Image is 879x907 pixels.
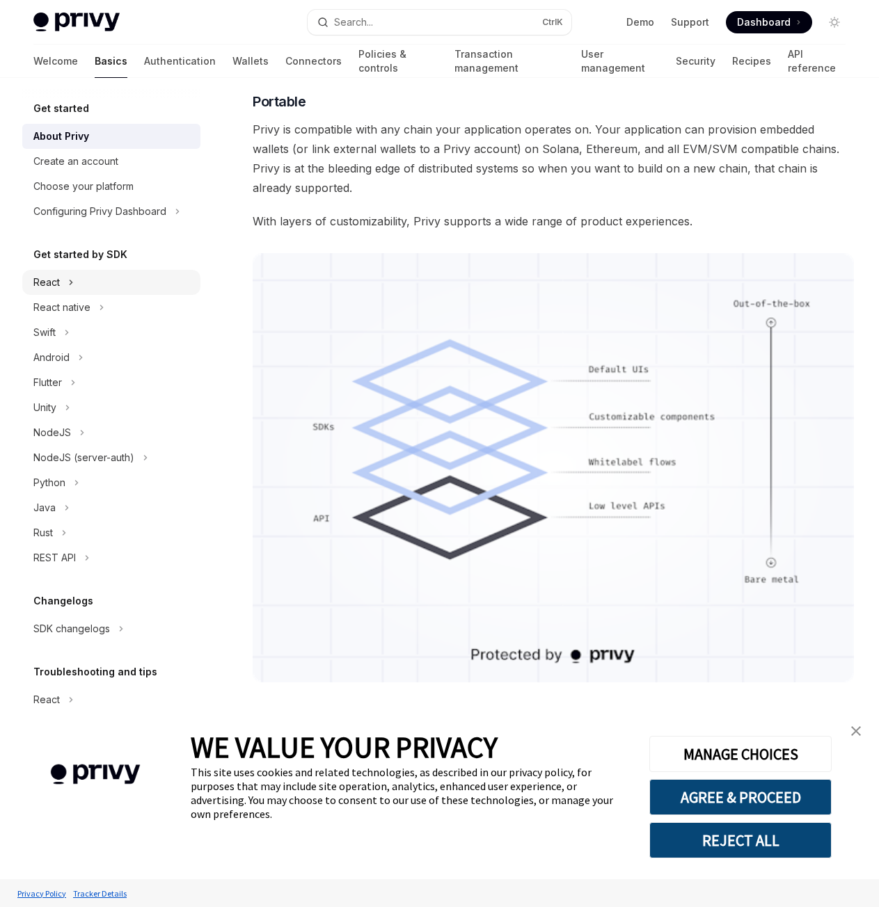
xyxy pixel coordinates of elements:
a: About Privy [22,124,200,149]
button: Toggle Android section [22,345,200,370]
button: Toggle dark mode [823,11,846,33]
a: Create an account [22,149,200,174]
h5: Get started by SDK [33,246,127,263]
div: Search... [334,14,373,31]
a: Recipes [732,45,771,78]
div: React [33,274,60,291]
button: Toggle Python section [22,470,200,495]
button: Toggle Rust section [22,520,200,545]
button: Open search [308,10,571,35]
a: Welcome [33,45,78,78]
button: REJECT ALL [649,822,832,858]
a: Basics [95,45,127,78]
div: NodeJS [33,424,71,441]
div: Rust [33,524,53,541]
span: WE VALUE YOUR PRIVACY [191,729,498,765]
a: Authentication [144,45,216,78]
a: close banner [842,717,870,745]
a: Choose your platform [22,174,200,199]
div: Java [33,499,56,516]
h5: Changelogs [33,593,93,609]
a: API reference [788,45,846,78]
div: Python [33,474,65,491]
div: Swift [33,324,56,341]
img: company logo [21,744,170,805]
div: Configuring Privy Dashboard [33,203,166,220]
span: With layers of customizability, Privy supports a wide range of product experiences. [253,211,854,231]
img: light logo [33,13,120,32]
span: Privy is compatible with any chain your application operates on. Your application can provision e... [253,120,854,198]
a: Demo [626,15,654,29]
div: React [33,691,60,708]
h5: Troubleshooting and tips [33,664,157,680]
a: Privacy Policy [14,881,70,906]
button: Toggle REST API section [22,545,200,570]
button: AGREE & PROCEED [649,779,832,815]
img: images/Customization.png [253,253,854,682]
button: Toggle React section [22,687,200,712]
div: REST API [33,549,76,566]
button: Toggle Unity section [22,395,200,420]
div: Unity [33,399,56,416]
a: User management [581,45,659,78]
a: Support [671,15,709,29]
button: Toggle Configuring Privy Dashboard section [22,199,200,224]
button: Toggle React native section [22,295,200,320]
button: Toggle NodeJS (server-auth) section [22,445,200,470]
button: Toggle React section [22,270,200,295]
a: Tracker Details [70,881,130,906]
a: Connectors [285,45,342,78]
div: React native [33,299,90,316]
a: Security [676,45,715,78]
div: About Privy [33,128,89,145]
div: SDK changelogs [33,620,110,637]
button: MANAGE CHOICES [649,736,832,772]
span: Dashboard [737,15,791,29]
div: Create an account [33,153,118,170]
h5: Get started [33,100,89,117]
div: Choose your platform [33,178,134,195]
button: Toggle Swift section [22,320,200,345]
div: Android [33,349,70,366]
div: NodeJS (server-auth) [33,449,134,466]
span: Ctrl K [542,17,563,28]
span: Portable [253,92,306,111]
button: Toggle SDK changelogs section [22,616,200,641]
a: Dashboard [726,11,812,33]
button: Toggle Flutter section [22,370,200,395]
a: Transaction management [454,45,564,78]
a: Policies & controls [358,45,438,78]
a: Wallets [232,45,269,78]
button: Toggle Java section [22,495,200,520]
div: Flutter [33,374,62,391]
button: Toggle NodeJS section [22,420,200,445]
div: This site uses cookies and related technologies, as described in our privacy policy, for purposes... [191,765,628,821]
img: close banner [851,726,861,736]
